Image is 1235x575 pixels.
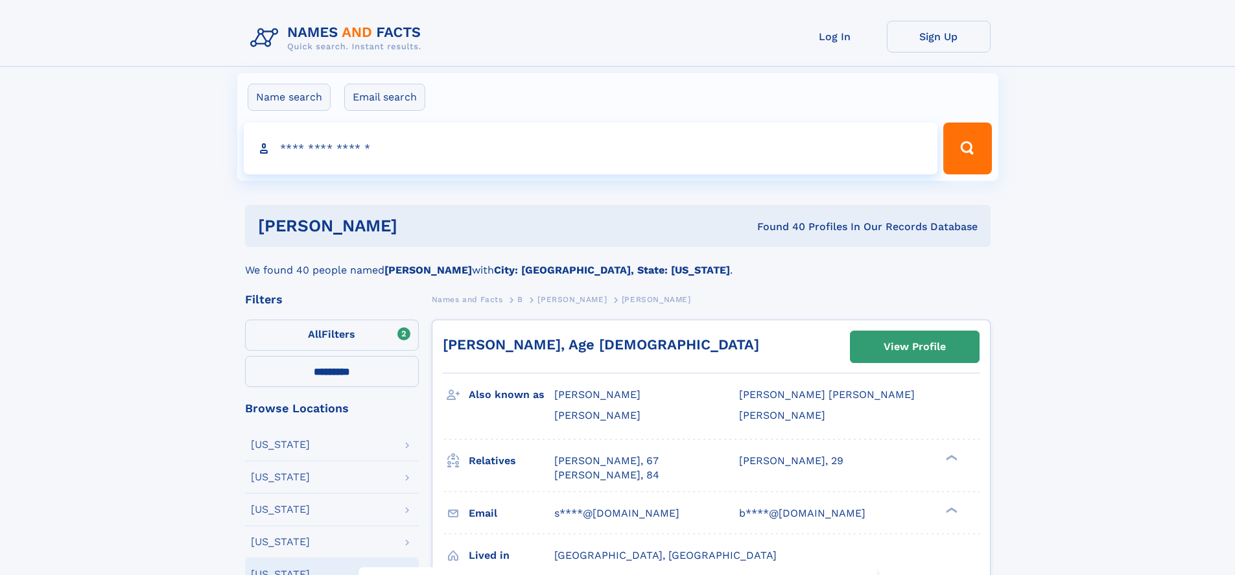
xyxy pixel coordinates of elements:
div: ❯ [943,506,958,514]
div: [US_STATE] [251,537,310,547]
a: [PERSON_NAME], 29 [739,454,843,468]
div: We found 40 people named with . [245,247,991,278]
span: B [517,295,523,304]
a: [PERSON_NAME], Age [DEMOGRAPHIC_DATA] [443,336,759,353]
span: [PERSON_NAME] [739,409,825,421]
div: View Profile [884,332,946,362]
h3: Also known as [469,384,554,406]
a: Log In [783,21,887,53]
h3: Email [469,502,554,524]
div: [US_STATE] [251,504,310,515]
h1: [PERSON_NAME] [258,218,578,234]
b: [PERSON_NAME] [384,264,472,276]
span: [PERSON_NAME] [554,409,641,421]
a: [PERSON_NAME], 84 [554,468,659,482]
div: ❯ [943,453,958,462]
span: [GEOGRAPHIC_DATA], [GEOGRAPHIC_DATA] [554,549,777,561]
h3: Relatives [469,450,554,472]
div: [US_STATE] [251,472,310,482]
b: City: [GEOGRAPHIC_DATA], State: [US_STATE] [494,264,730,276]
span: [PERSON_NAME] [554,388,641,401]
label: Filters [245,320,419,351]
span: All [308,328,322,340]
div: [US_STATE] [251,440,310,450]
label: Name search [248,84,331,111]
div: Browse Locations [245,403,419,414]
a: B [517,291,523,307]
a: Sign Up [887,21,991,53]
span: [PERSON_NAME] [537,295,607,304]
button: Search Button [943,123,991,174]
div: Filters [245,294,419,305]
input: search input [244,123,938,174]
div: Found 40 Profiles In Our Records Database [577,220,978,234]
span: [PERSON_NAME] [PERSON_NAME] [739,388,915,401]
a: [PERSON_NAME], 67 [554,454,659,468]
span: [PERSON_NAME] [622,295,691,304]
label: Email search [344,84,425,111]
a: [PERSON_NAME] [537,291,607,307]
img: Logo Names and Facts [245,21,432,56]
h3: Lived in [469,545,554,567]
a: Names and Facts [432,291,503,307]
a: View Profile [851,331,979,362]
